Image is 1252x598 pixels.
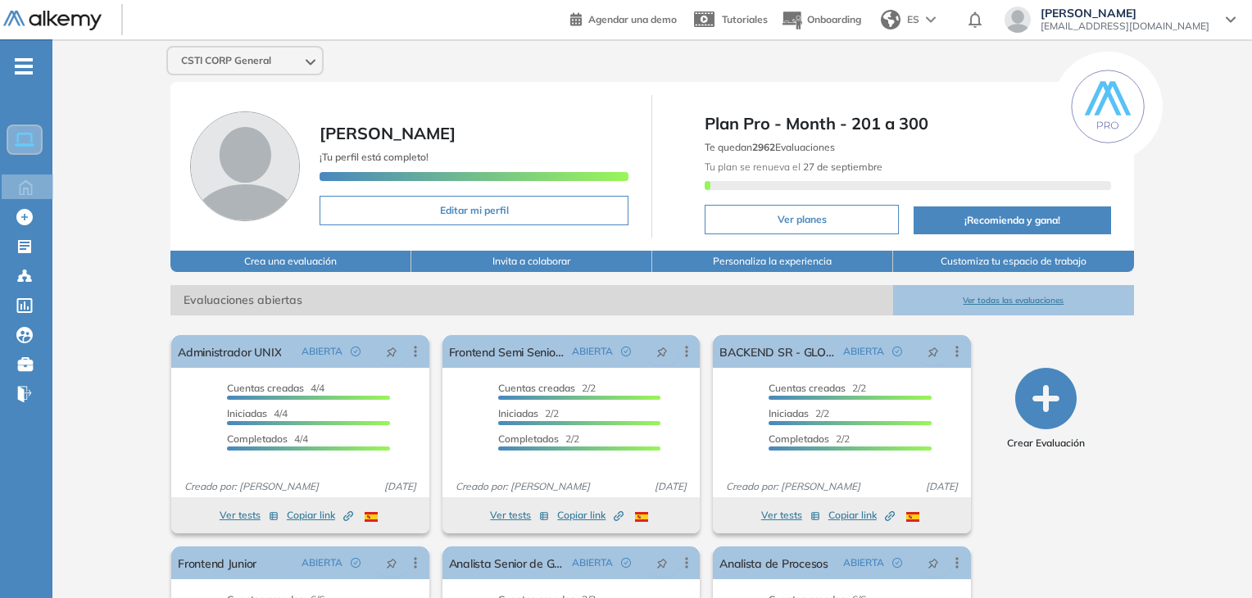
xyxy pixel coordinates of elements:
[178,335,281,368] a: Administrador UNIX
[557,505,624,525] button: Copiar link
[807,13,861,25] span: Onboarding
[892,558,902,568] span: check-circle
[769,407,809,419] span: Iniciadas
[320,196,628,225] button: Editar mi perfil
[781,2,861,38] button: Onboarding
[374,550,410,576] button: pushpin
[498,382,596,394] span: 2/2
[705,161,882,173] span: Tu plan se renueva el
[705,111,1110,136] span: Plan Pro - Month - 201 a 300
[621,347,631,356] span: check-circle
[644,550,680,576] button: pushpin
[752,141,775,153] b: 2962
[320,123,456,143] span: [PERSON_NAME]
[769,407,829,419] span: 2/2
[178,479,325,494] span: Creado por: [PERSON_NAME]
[365,512,378,522] img: ESP
[170,251,411,272] button: Crea una evaluación
[719,546,828,579] a: Analista de Procesos
[843,344,884,359] span: ABIERTA
[828,505,895,525] button: Copiar link
[919,479,964,494] span: [DATE]
[892,347,902,356] span: check-circle
[635,512,648,522] img: ESP
[449,335,565,368] a: Frontend Semi Senior - UPCH
[557,508,624,523] span: Copiar link
[914,206,1110,234] button: ¡Recomienda y gana!
[881,10,900,29] img: world
[769,433,850,445] span: 2/2
[722,13,768,25] span: Tutoriales
[915,550,951,576] button: pushpin
[498,407,538,419] span: Iniciadas
[3,11,102,31] img: Logo
[769,382,866,394] span: 2/2
[656,345,668,358] span: pushpin
[378,479,423,494] span: [DATE]
[588,13,677,25] span: Agendar una demo
[769,433,829,445] span: Completados
[227,407,288,419] span: 4/4
[648,479,693,494] span: [DATE]
[498,407,559,419] span: 2/2
[719,479,867,494] span: Creado por: [PERSON_NAME]
[621,558,631,568] span: check-circle
[843,555,884,570] span: ABIERTA
[227,433,288,445] span: Completados
[928,345,939,358] span: pushpin
[170,285,893,315] span: Evaluaciones abiertas
[572,555,613,570] span: ABIERTA
[926,16,936,23] img: arrow
[351,558,361,568] span: check-circle
[1007,368,1085,451] button: Crear Evaluación
[1007,436,1085,451] span: Crear Evaluación
[287,505,353,525] button: Copiar link
[801,161,882,173] b: 27 de septiembre
[320,151,429,163] span: ¡Tu perfil está completo!
[928,556,939,569] span: pushpin
[893,251,1134,272] button: Customiza tu espacio de trabajo
[227,382,304,394] span: Cuentas creadas
[386,556,397,569] span: pushpin
[656,556,668,569] span: pushpin
[915,338,951,365] button: pushpin
[302,555,342,570] span: ABIERTA
[572,344,613,359] span: ABIERTA
[828,508,895,523] span: Copiar link
[570,8,677,28] a: Agendar una demo
[220,505,279,525] button: Ver tests
[374,338,410,365] button: pushpin
[1041,20,1209,33] span: [EMAIL_ADDRESS][DOMAIN_NAME]
[227,433,308,445] span: 4/4
[1041,7,1209,20] span: [PERSON_NAME]
[178,546,256,579] a: Frontend Junior
[498,382,575,394] span: Cuentas creadas
[287,508,353,523] span: Copiar link
[705,141,835,153] span: Te quedan Evaluaciones
[302,344,342,359] span: ABIERTA
[386,345,397,358] span: pushpin
[181,54,271,67] span: CSTI CORP General
[705,205,899,234] button: Ver planes
[761,505,820,525] button: Ver tests
[719,335,836,368] a: BACKEND SR - GLOBOKAS
[449,479,597,494] span: Creado por: [PERSON_NAME]
[893,285,1134,315] button: Ver todas las evaluaciones
[15,65,33,68] i: -
[498,433,579,445] span: 2/2
[498,433,559,445] span: Completados
[644,338,680,365] button: pushpin
[227,407,267,419] span: Iniciadas
[906,512,919,522] img: ESP
[411,251,652,272] button: Invita a colaborar
[490,505,549,525] button: Ver tests
[652,251,893,272] button: Personaliza la experiencia
[190,111,300,221] img: Foto de perfil
[907,12,919,27] span: ES
[227,382,324,394] span: 4/4
[449,546,565,579] a: Analista Senior de Gestión de Accesos SAP
[351,347,361,356] span: check-circle
[769,382,846,394] span: Cuentas creadas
